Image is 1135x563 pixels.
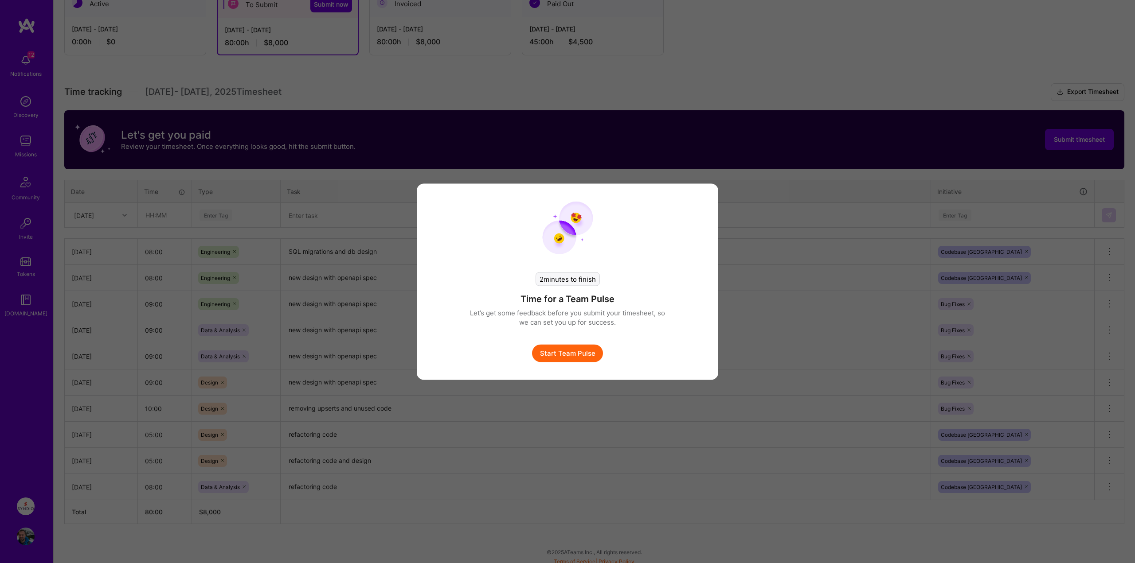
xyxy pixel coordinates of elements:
img: team pulse start [542,201,593,254]
h4: Time for a Team Pulse [521,293,614,304]
p: Let’s get some feedback before you submit your timesheet, so we can set you up for success. [470,308,665,326]
button: Start Team Pulse [532,344,603,362]
div: 2 minutes to finish [536,272,600,286]
div: modal [417,183,718,380]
